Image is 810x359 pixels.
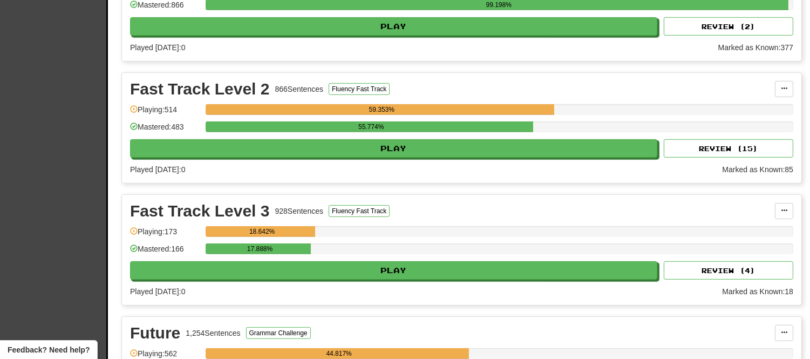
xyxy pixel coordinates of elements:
div: 17.888% [209,243,311,254]
div: 1,254 Sentences [186,328,240,338]
button: Fluency Fast Track [329,205,390,217]
span: Played [DATE]: 0 [130,287,185,296]
span: Played [DATE]: 0 [130,165,185,174]
div: Marked as Known: 85 [722,164,793,175]
div: Marked as Known: 377 [718,42,793,53]
div: 59.353% [209,104,554,115]
div: Playing: 514 [130,104,200,122]
button: Play [130,139,657,158]
div: Marked as Known: 18 [722,286,793,297]
div: 866 Sentences [275,84,324,94]
button: Fluency Fast Track [329,83,390,95]
span: Open feedback widget [8,344,90,355]
div: 55.774% [209,121,533,132]
div: Mastered: 483 [130,121,200,139]
div: Future [130,325,180,341]
div: Fast Track Level 2 [130,81,270,97]
button: Review (4) [664,261,793,280]
div: 18.642% [209,226,315,237]
button: Review (2) [664,17,793,36]
button: Play [130,261,657,280]
div: Fast Track Level 3 [130,203,270,219]
div: Playing: 173 [130,226,200,244]
button: Grammar Challenge [246,327,311,339]
span: Played [DATE]: 0 [130,43,185,52]
div: Mastered: 166 [130,243,200,261]
div: 928 Sentences [275,206,324,216]
div: 44.817% [209,348,469,359]
button: Review (15) [664,139,793,158]
button: Play [130,17,657,36]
